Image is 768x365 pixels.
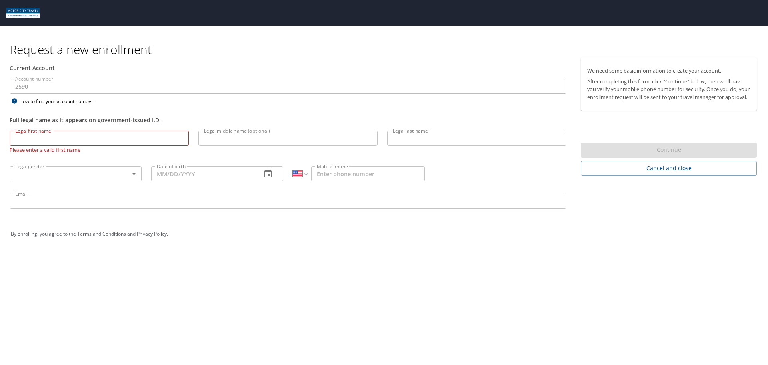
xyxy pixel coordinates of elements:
div: Current Account [10,64,566,72]
p: After completing this form, click "Continue" below, then we'll have you verify your mobile phone ... [587,78,750,101]
input: Enter phone number [311,166,425,181]
input: MM/DD/YYYY [151,166,255,181]
p: We need some basic information to create your account. [587,67,750,75]
div: ​ [10,166,142,181]
img: Motor City logo [6,8,40,18]
a: Terms and Conditions [77,230,126,237]
div: How to find your account number [10,96,110,106]
div: By enrolling, you agree to the and . [11,224,757,244]
p: Please enter a valid first name [10,146,189,153]
button: Cancel and close [581,161,757,176]
h1: Request a new enrollment [10,42,763,57]
span: Cancel and close [587,163,750,173]
a: Privacy Policy [137,230,167,237]
div: Full legal name as it appears on government-issued I.D. [10,116,566,124]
